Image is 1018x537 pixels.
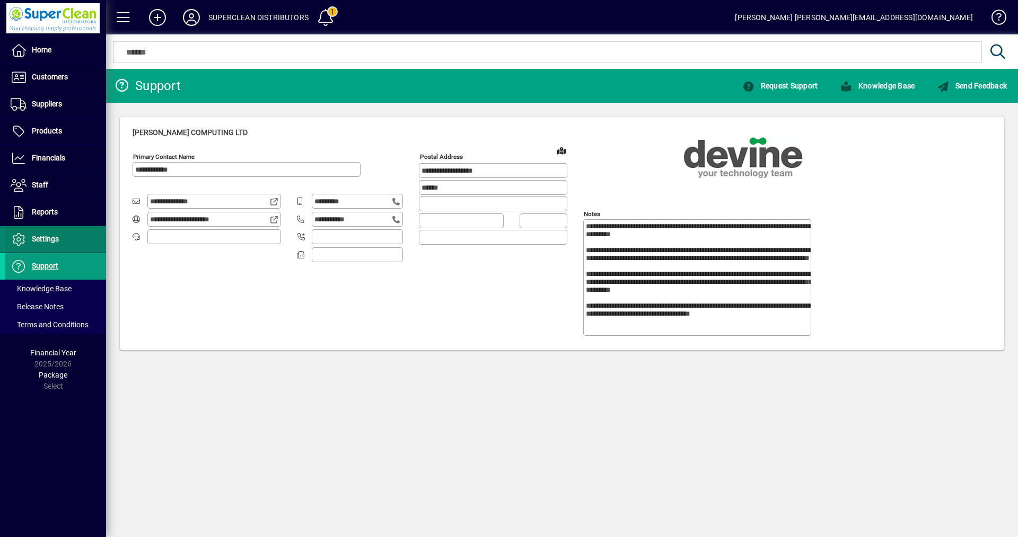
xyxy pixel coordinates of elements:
span: Financials [32,154,65,162]
a: Home [5,37,106,64]
span: Support [32,262,58,270]
button: Send Feedback [934,76,1010,95]
span: Reports [32,208,58,216]
a: Products [5,118,106,145]
span: Products [32,127,62,135]
span: [PERSON_NAME] Computing Ltd [133,128,248,137]
a: Settings [5,226,106,253]
a: Reports [5,199,106,226]
button: Knowledge Base [837,76,917,95]
span: Knowledge Base [11,284,72,293]
a: Terms and Conditions [5,316,106,334]
span: Home [32,46,51,54]
a: Release Notes [5,298,106,316]
a: Staff [5,172,106,199]
span: Customers [32,73,68,81]
span: Knowledge Base [840,82,915,90]
mat-label: Primary Contact Name [133,153,195,160]
span: Terms and Conditions [11,320,89,329]
button: Add [141,8,174,27]
span: Financial Year [30,348,76,357]
span: Send Feedback [937,82,1007,90]
a: Customers [5,64,106,91]
a: Suppliers [5,91,106,118]
button: Profile [174,8,208,27]
a: View on map [553,142,570,159]
div: SUPERCLEAN DISTRIBUTORS [208,9,309,26]
span: Release Notes [11,302,64,311]
a: Knowledge Base [5,280,106,298]
a: Financials [5,145,106,172]
span: Suppliers [32,100,62,108]
span: Package [39,371,67,379]
div: Support [114,77,181,94]
span: Request Support [742,82,818,90]
a: Knowledge Base [984,2,1005,37]
a: Knowledge Base [829,76,926,95]
span: Settings [32,235,59,243]
div: [PERSON_NAME] [PERSON_NAME][EMAIL_ADDRESS][DOMAIN_NAME] [735,9,973,26]
mat-label: Notes [584,210,600,218]
span: Staff [32,181,48,189]
button: Request Support [740,76,820,95]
